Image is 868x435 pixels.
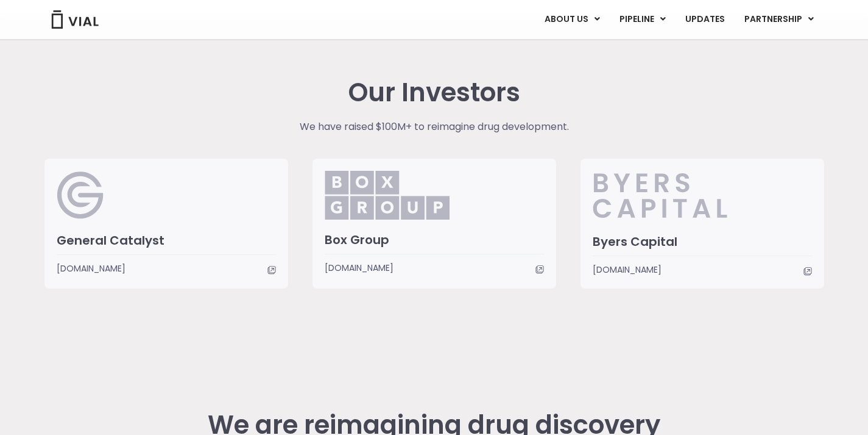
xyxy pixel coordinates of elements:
[593,171,776,220] img: Byers_Capital.svg
[51,10,99,29] img: Vial Logo
[325,232,544,248] h3: Box Group
[57,232,276,248] h3: General Catalyst
[348,78,520,107] h2: Our Investors
[535,9,609,30] a: ABOUT USMenu Toggle
[57,262,125,275] span: [DOMAIN_NAME]
[676,9,734,30] a: UPDATES
[222,120,646,134] p: We have raised $100M+ to reimagine drug development.
[593,263,812,276] a: [DOMAIN_NAME]
[593,263,662,276] span: [DOMAIN_NAME]
[735,9,824,30] a: PARTNERSHIPMenu Toggle
[593,234,812,250] h3: Byers Capital
[325,261,393,275] span: [DOMAIN_NAME]
[610,9,675,30] a: PIPELINEMenu Toggle
[325,171,450,220] img: Box_Group.png
[325,261,544,275] a: [DOMAIN_NAME]
[57,262,276,275] a: [DOMAIN_NAME]
[57,171,105,220] img: General Catalyst Logo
